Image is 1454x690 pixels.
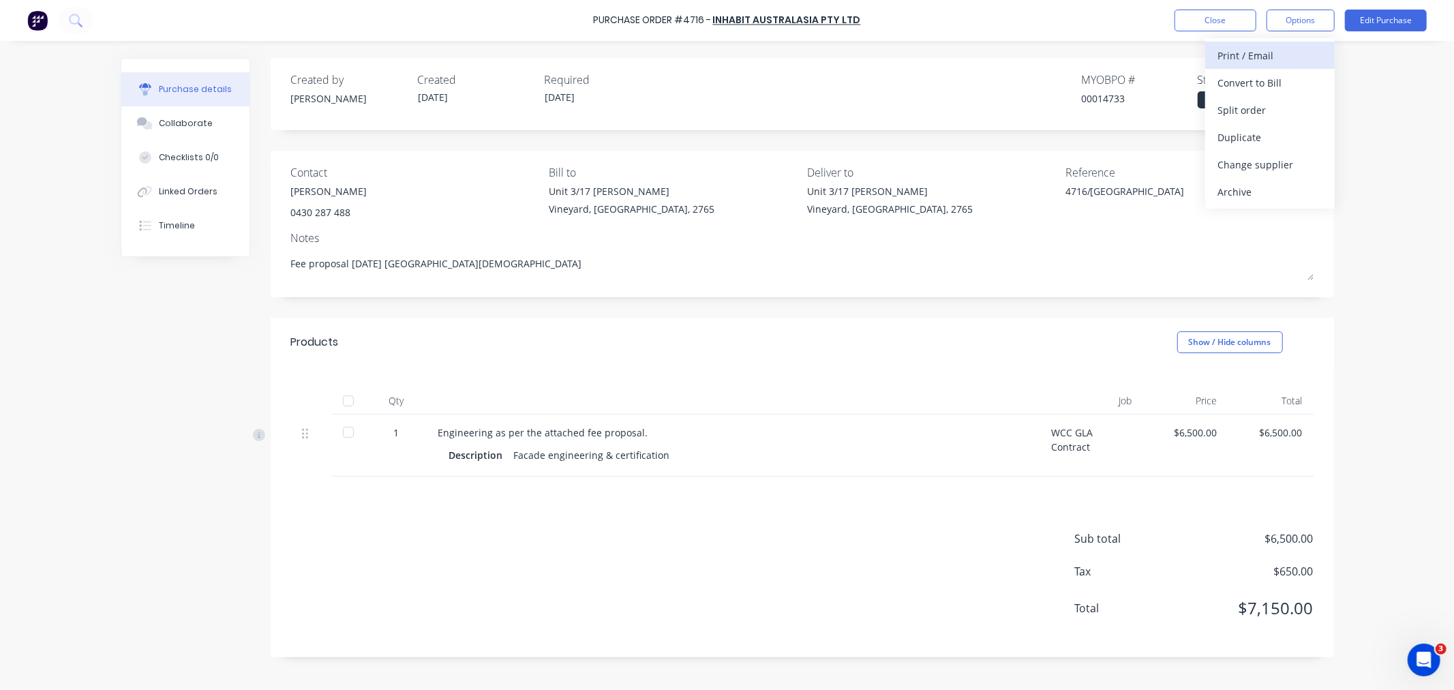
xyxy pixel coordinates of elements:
[1198,91,1279,108] div: Submitted
[1175,10,1256,31] button: Close
[1177,530,1314,547] span: $6,500.00
[1075,563,1177,580] span: Tax
[1217,100,1322,120] div: Split order
[1177,596,1314,620] span: $7,150.00
[1082,91,1198,106] div: 00014733
[1345,10,1427,31] button: Edit Purchase
[1198,72,1314,88] div: Status
[1408,644,1440,676] iframe: Intercom live chat
[514,445,670,465] div: Facade engineering & certification
[1267,10,1335,31] button: Options
[159,151,219,164] div: Checklists 0/0
[291,164,539,181] div: Contact
[549,164,797,181] div: Bill to
[377,425,416,440] div: 1
[438,425,1030,440] div: Engineering as per the attached fee proposal.
[159,83,232,95] div: Purchase details
[549,202,714,216] div: Vineyard, [GEOGRAPHIC_DATA], 2765
[291,184,367,198] div: [PERSON_NAME]
[1205,151,1335,178] button: Change supplier
[1065,164,1314,181] div: Reference
[1177,331,1283,353] button: Show / Hide columns
[1065,184,1236,215] textarea: 4716/[GEOGRAPHIC_DATA]
[366,387,427,415] div: Qty
[121,106,249,140] button: Collaborate
[1177,563,1314,580] span: $650.00
[1436,644,1447,655] span: 3
[291,250,1314,280] textarea: Fee proposal [DATE] [GEOGRAPHIC_DATA][DEMOGRAPHIC_DATA]
[1228,387,1314,415] div: Total
[159,185,217,198] div: Linked Orders
[1041,387,1143,415] div: Job
[418,72,534,88] div: Created
[291,91,407,106] div: [PERSON_NAME]
[449,445,514,465] div: Description
[159,117,213,130] div: Collaborate
[1041,415,1143,477] div: WCC GLA Contract
[1082,72,1198,88] div: MYOB PO #
[1205,178,1335,205] button: Archive
[594,14,712,28] div: Purchase Order #4716 -
[1075,600,1177,616] span: Total
[1143,387,1228,415] div: Price
[291,334,339,350] div: Products
[1154,425,1217,440] div: $6,500.00
[549,184,714,198] div: Unit 3/17 [PERSON_NAME]
[1239,425,1303,440] div: $6,500.00
[121,72,249,106] button: Purchase details
[1205,96,1335,123] button: Split order
[1075,530,1177,547] span: Sub total
[807,164,1055,181] div: Deliver to
[807,184,973,198] div: Unit 3/17 [PERSON_NAME]
[291,205,367,220] div: 0430 287 488
[1217,182,1322,202] div: Archive
[121,140,249,175] button: Checklists 0/0
[291,72,407,88] div: Created by
[1205,69,1335,96] button: Convert to Bill
[807,202,973,216] div: Vineyard, [GEOGRAPHIC_DATA], 2765
[1217,46,1322,65] div: Print / Email
[27,10,48,31] img: Factory
[121,175,249,209] button: Linked Orders
[1205,123,1335,151] button: Duplicate
[1217,155,1322,175] div: Change supplier
[545,72,661,88] div: Required
[713,14,861,27] a: Inhabit Australasia Pty Ltd
[291,230,1314,246] div: Notes
[121,209,249,243] button: Timeline
[1205,42,1335,69] button: Print / Email
[159,220,195,232] div: Timeline
[1217,73,1322,93] div: Convert to Bill
[1217,127,1322,147] div: Duplicate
